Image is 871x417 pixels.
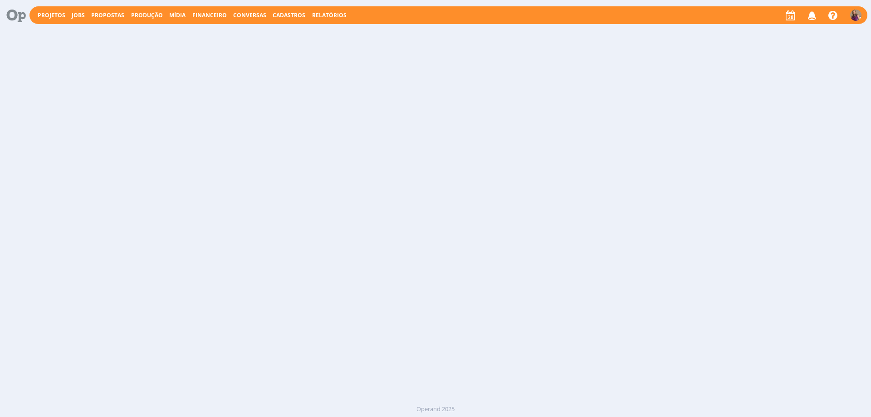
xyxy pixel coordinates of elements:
a: Jobs [72,11,85,19]
button: Mídia [166,12,188,19]
a: Propostas [91,11,124,19]
button: A [850,7,862,23]
a: Mídia [169,11,186,19]
button: Conversas [230,12,269,19]
button: Propostas [88,12,127,19]
a: Conversas [233,11,266,19]
button: Projetos [35,12,68,19]
a: Projetos [38,11,65,19]
button: Financeiro [190,12,230,19]
button: Relatórios [309,12,349,19]
img: A [850,10,861,21]
a: Produção [131,11,163,19]
span: Cadastros [273,11,305,19]
button: Jobs [69,12,88,19]
a: Relatórios [312,11,347,19]
button: Cadastros [270,12,308,19]
button: Produção [128,12,166,19]
span: Financeiro [192,11,227,19]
